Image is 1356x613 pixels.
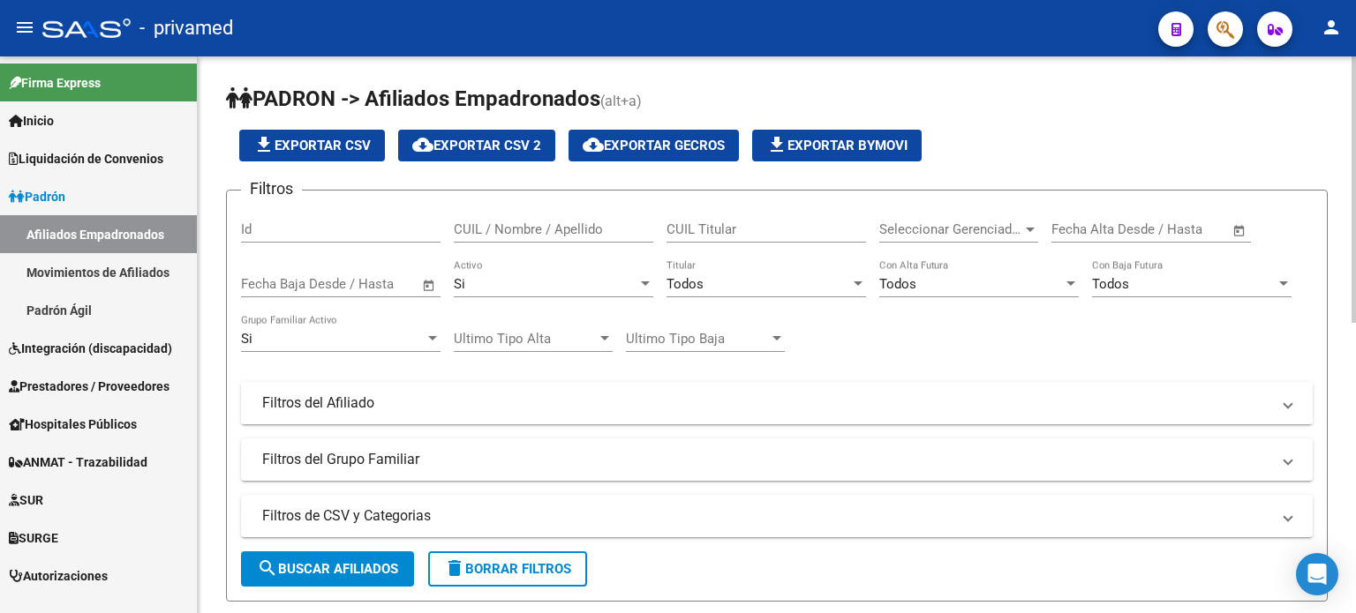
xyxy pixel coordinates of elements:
[412,138,541,153] span: Exportar CSV 2
[257,557,278,579] mat-icon: search
[879,221,1022,237] span: Seleccionar Gerenciador
[454,331,597,347] span: Ultimo Tipo Alta
[328,276,414,292] input: Fecha fin
[241,331,252,347] span: Si
[9,490,43,510] span: SUR
[1230,221,1250,241] button: Open calendar
[239,130,385,161] button: Exportar CSV
[9,528,58,548] span: SURGE
[428,551,587,587] button: Borrar Filtros
[412,134,433,155] mat-icon: cloud_download
[1139,221,1224,237] input: Fecha fin
[766,134,787,155] mat-icon: file_download
[667,276,704,292] span: Todos
[241,438,1313,481] mat-expansion-panel-header: Filtros del Grupo Familiar
[879,276,916,292] span: Todos
[752,130,922,161] button: Exportar Bymovi
[262,450,1270,469] mat-panel-title: Filtros del Grupo Familiar
[14,17,35,38] mat-icon: menu
[9,187,65,206] span: Padrón
[241,551,414,587] button: Buscar Afiliados
[253,134,275,155] mat-icon: file_download
[9,339,172,358] span: Integración (discapacidad)
[241,176,302,201] h3: Filtros
[226,86,600,111] span: PADRON -> Afiliados Empadronados
[9,377,169,396] span: Prestadores / Proveedores
[241,276,313,292] input: Fecha inicio
[398,130,555,161] button: Exportar CSV 2
[444,557,465,579] mat-icon: delete
[9,111,54,131] span: Inicio
[9,566,108,586] span: Autorizaciones
[9,415,137,434] span: Hospitales Públicos
[9,149,163,168] span: Liquidación de Convenios
[1296,553,1338,595] div: Open Intercom Messenger
[626,331,769,347] span: Ultimo Tipo Baja
[262,393,1270,413] mat-panel-title: Filtros del Afiliado
[9,452,147,472] span: ANMAT - Trazabilidad
[241,382,1313,424] mat-expansion-panel-header: Filtros del Afiliado
[569,130,739,161] button: Exportar GECROS
[241,495,1313,537] mat-expansion-panel-header: Filtros de CSV y Categorias
[444,561,571,577] span: Borrar Filtros
[600,93,642,109] span: (alt+a)
[257,561,398,577] span: Buscar Afiliados
[1092,276,1129,292] span: Todos
[583,138,725,153] span: Exportar GECROS
[139,9,233,48] span: - privamed
[262,506,1270,526] mat-panel-title: Filtros de CSV y Categorias
[583,134,604,155] mat-icon: cloud_download
[1051,221,1123,237] input: Fecha inicio
[766,138,908,153] span: Exportar Bymovi
[454,276,465,292] span: Si
[9,73,101,93] span: Firma Express
[253,138,371,153] span: Exportar CSV
[1321,17,1342,38] mat-icon: person
[419,275,440,295] button: Open calendar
